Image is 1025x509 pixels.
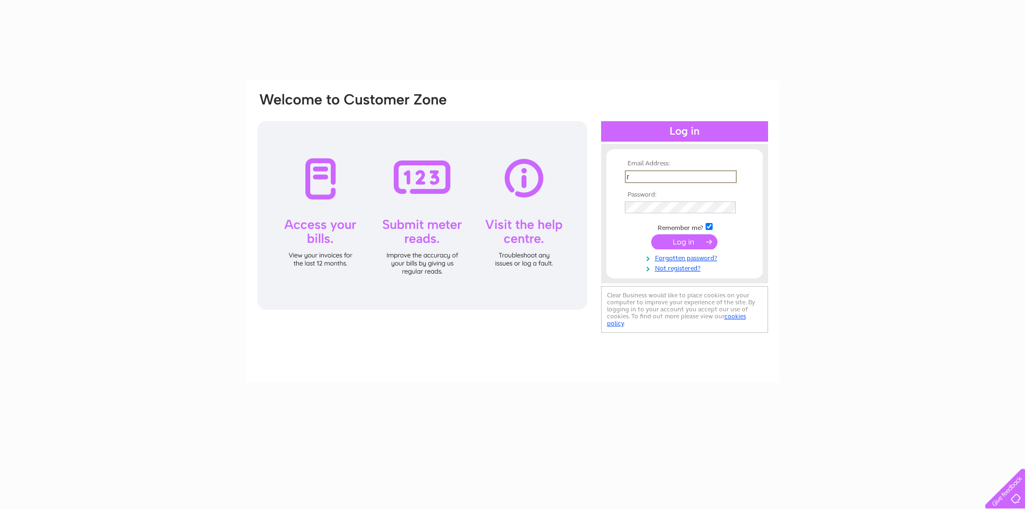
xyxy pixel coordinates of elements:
[622,160,747,168] th: Email Address:
[622,191,747,199] th: Password:
[651,234,717,249] input: Submit
[607,312,746,327] a: cookies policy
[625,262,747,273] a: Not registered?
[622,221,747,232] td: Remember me?
[601,286,768,333] div: Clear Business would like to place cookies on your computer to improve your experience of the sit...
[625,252,747,262] a: Forgotten password?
